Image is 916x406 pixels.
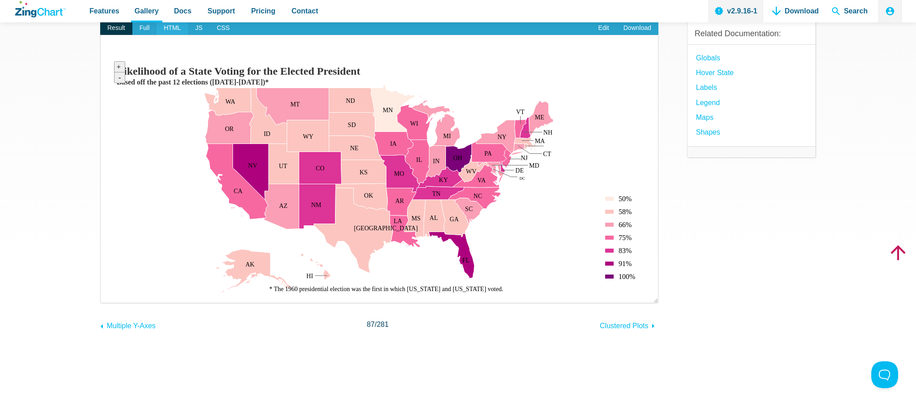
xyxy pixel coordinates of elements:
h3: Related Documentation: [695,29,808,39]
a: Labels [696,81,717,93]
span: 281 [377,321,389,328]
div: ​ [100,35,658,303]
span: JS [188,21,209,35]
span: Full [132,21,157,35]
a: hover state [696,67,734,79]
a: Clustered Plots [600,317,658,332]
span: Multiple Y-Axes [106,322,155,330]
span: Docs [174,5,191,17]
a: Legend [696,97,720,109]
span: Result [100,21,132,35]
a: Edit [591,21,616,35]
a: globals [696,52,720,64]
a: Shapes [696,126,720,138]
a: Multiple Y-Axes [100,317,156,332]
span: Support [208,5,235,17]
span: HTML [157,21,188,35]
span: Clustered Plots [600,322,649,330]
span: 87 [367,321,375,328]
span: Gallery [135,5,159,17]
span: CSS [210,21,237,35]
iframe: Toggle Customer Support [871,361,898,388]
span: Features [89,5,119,17]
span: Pricing [251,5,275,17]
span: Contact [292,5,318,17]
a: ZingChart Logo. Click to return to the homepage [15,1,66,17]
a: Maps [696,111,713,123]
span: / [367,318,389,330]
a: Download [616,21,658,35]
